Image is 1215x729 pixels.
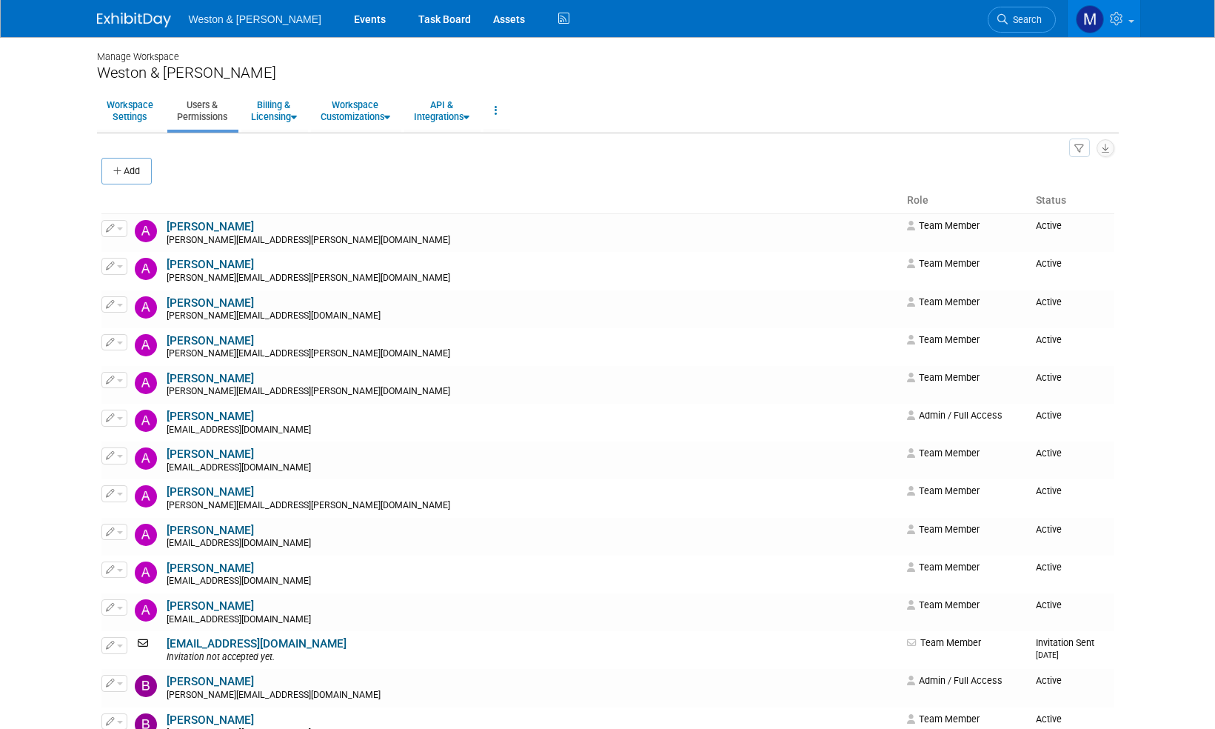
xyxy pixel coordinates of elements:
div: [PERSON_NAME][EMAIL_ADDRESS][PERSON_NAME][DOMAIN_NAME] [167,386,897,398]
div: Manage Workspace [97,37,1119,64]
div: Invitation not accepted yet. [167,652,897,664]
img: Mary Ann Trujillo [1076,5,1104,33]
a: WorkspaceCustomizations [311,93,400,129]
a: Users &Permissions [167,93,237,129]
a: [PERSON_NAME] [167,524,254,537]
img: ExhibitDay [97,13,171,27]
a: [PERSON_NAME] [167,562,254,575]
span: Active [1036,410,1062,421]
span: Admin / Full Access [907,675,1003,686]
a: [PERSON_NAME] [167,410,254,423]
span: Team Member [907,524,980,535]
span: Active [1036,485,1062,496]
span: Active [1036,713,1062,725]
span: Active [1036,599,1062,610]
a: [PERSON_NAME] [167,447,254,461]
img: Andrew Walker [135,524,157,546]
img: Alexandra Gaspar [135,296,157,319]
a: [PERSON_NAME] [167,485,254,499]
a: [PERSON_NAME] [167,334,254,347]
span: Active [1036,524,1062,535]
img: Amelia Smith [135,410,157,432]
a: WorkspaceSettings [97,93,163,129]
span: Invitation Sent [1036,637,1094,660]
a: [PERSON_NAME] [167,220,254,233]
th: Role [901,188,1030,213]
img: Andrew Reid [135,485,157,507]
a: API &Integrations [404,93,479,129]
img: Ashley Sweet [135,599,157,622]
th: Status [1030,188,1114,213]
div: [PERSON_NAME][EMAIL_ADDRESS][PERSON_NAME][DOMAIN_NAME] [167,500,897,512]
img: Ania Szemiot [135,562,157,584]
span: Team Member [907,447,980,459]
div: [PERSON_NAME][EMAIL_ADDRESS][DOMAIN_NAME] [167,690,897,702]
span: Active [1036,562,1062,573]
span: Team Member [907,713,980,725]
a: [PERSON_NAME] [167,296,254,310]
div: [EMAIL_ADDRESS][DOMAIN_NAME] [167,576,897,587]
img: Allie Goldberg [135,334,157,356]
img: Amy Patton [135,447,157,470]
div: [EMAIL_ADDRESS][DOMAIN_NAME] [167,462,897,474]
div: [PERSON_NAME][EMAIL_ADDRESS][PERSON_NAME][DOMAIN_NAME] [167,348,897,360]
a: [PERSON_NAME] [167,713,254,727]
span: Active [1036,675,1062,686]
span: Active [1036,447,1062,459]
button: Add [101,158,152,184]
span: Team Member [907,334,980,345]
span: Team Member [907,296,980,307]
span: Admin / Full Access [907,410,1003,421]
img: Amanda Gittings [135,372,157,394]
span: Team Member [907,258,980,269]
a: [EMAIL_ADDRESS][DOMAIN_NAME] [167,637,347,650]
span: Team Member [907,220,980,231]
span: Active [1036,258,1062,269]
span: Team Member [907,485,980,496]
span: Team Member [907,637,981,648]
span: Active [1036,334,1062,345]
a: [PERSON_NAME] [167,675,254,688]
span: Team Member [907,562,980,573]
span: Team Member [907,599,980,610]
div: Weston & [PERSON_NAME] [97,64,1119,82]
span: Search [1008,14,1042,25]
div: [PERSON_NAME][EMAIL_ADDRESS][PERSON_NAME][DOMAIN_NAME] [167,235,897,247]
img: Bella Purdy [135,675,157,697]
span: Weston & [PERSON_NAME] [189,13,321,25]
div: [EMAIL_ADDRESS][DOMAIN_NAME] [167,538,897,550]
a: [PERSON_NAME] [167,599,254,613]
a: [PERSON_NAME] [167,258,254,271]
img: Alex Simpson [135,258,157,280]
img: Aaron Kearnan [135,220,157,242]
a: [PERSON_NAME] [167,372,254,385]
a: Billing &Licensing [241,93,307,129]
span: Active [1036,220,1062,231]
span: Active [1036,372,1062,383]
div: [EMAIL_ADDRESS][DOMAIN_NAME] [167,425,897,436]
a: Search [988,7,1056,33]
div: [PERSON_NAME][EMAIL_ADDRESS][PERSON_NAME][DOMAIN_NAME] [167,273,897,284]
div: [PERSON_NAME][EMAIL_ADDRESS][DOMAIN_NAME] [167,310,897,322]
span: Active [1036,296,1062,307]
small: [DATE] [1036,650,1059,660]
span: Team Member [907,372,980,383]
div: [EMAIL_ADDRESS][DOMAIN_NAME] [167,614,897,626]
